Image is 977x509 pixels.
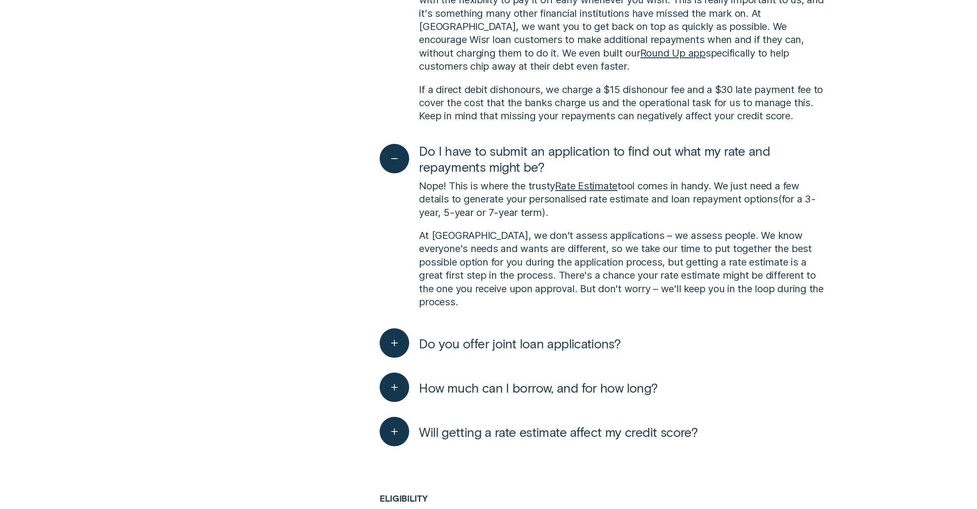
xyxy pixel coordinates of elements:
[419,143,824,175] span: Do I have to submit an application to find out what my rate and repayments might be?
[555,180,617,192] a: Rate Estimate
[380,143,824,175] button: Do I have to submit an application to find out what my rate and repayments might be?
[380,373,658,402] button: How much can I borrow, and for how long?
[419,424,698,440] span: Will getting a rate estimate affect my credit score?
[419,229,824,309] p: At [GEOGRAPHIC_DATA], we don't assess applications – we assess people. We know everyone's needs a...
[542,207,546,218] span: )
[419,83,824,123] p: If a direct debit dishonours, we charge a $15 dishonour fee and a $30 late payment fee to cover t...
[778,193,782,205] span: (
[419,379,658,395] span: How much can I borrow, and for how long?
[419,180,824,219] p: Nope! This is where the trusty tool comes in handy. We just need a few details to generate your p...
[640,47,706,59] a: Round Up app
[380,328,621,358] button: Do you offer joint loan applications?
[380,417,698,446] button: Will getting a rate estimate affect my credit score?
[419,335,621,351] span: Do you offer joint loan applications?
